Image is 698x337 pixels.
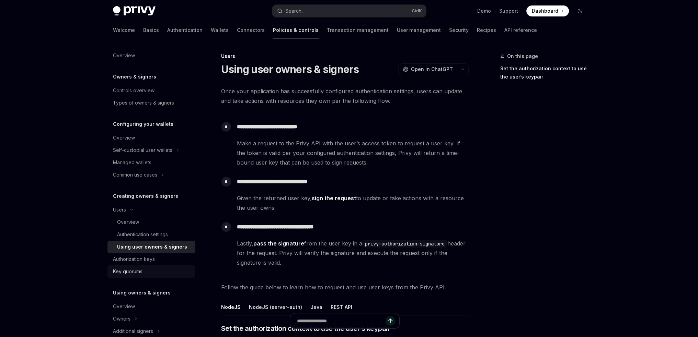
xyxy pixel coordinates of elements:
[113,327,153,335] div: Additional signers
[273,22,319,38] a: Policies & controls
[285,7,305,15] div: Search...
[526,5,569,16] a: Dashboard
[237,139,468,167] span: Make a request to the Privy API with the user’s access token to request a user key. If the token ...
[113,146,172,154] div: Self-custodial user wallets
[107,265,195,278] a: Key quorums
[237,193,468,213] span: Given the returned user key, to update or take actions with a resource the user owns.
[221,86,469,106] span: Once your application has successfully configured authentication settings, users can update and t...
[221,63,359,75] h1: Using user owners & signers
[113,267,142,276] div: Key quorums
[249,299,302,315] button: NodeJS (server-auth)
[113,255,155,263] div: Authorization keys
[143,22,159,38] a: Basics
[113,289,171,297] h5: Using owners & signers
[167,22,203,38] a: Authentication
[386,316,395,326] button: Send message
[113,206,126,214] div: Users
[253,240,304,247] a: pass the signature
[237,239,468,267] span: Lastly, from the user key in a header for the request. Privy will verify the signature and execut...
[397,22,441,38] a: User management
[221,282,469,292] span: Follow the guide below to learn how to request and use user keys from the Privy API.
[117,230,168,239] div: Authentication settings
[107,253,195,265] a: Authorization keys
[113,120,173,128] h5: Configuring your wallets
[507,52,538,60] span: On this page
[411,66,453,73] span: Open in ChatGPT
[113,302,135,311] div: Overview
[477,8,491,14] a: Demo
[221,299,241,315] button: NodeJS
[499,8,518,14] a: Support
[574,5,585,16] button: Toggle dark mode
[107,300,195,313] a: Overview
[113,86,155,95] div: Controls overview
[113,99,174,107] div: Types of owners & signers
[113,22,135,38] a: Welcome
[107,84,195,97] a: Controls overview
[113,134,135,142] div: Overview
[504,22,537,38] a: API reference
[221,53,469,60] div: Users
[312,195,356,202] a: sign the request
[331,299,352,315] button: REST API
[272,5,426,17] button: Search...CtrlK
[113,51,135,60] div: Overview
[107,216,195,228] a: Overview
[113,158,151,167] div: Managed wallets
[107,156,195,169] a: Managed wallets
[107,132,195,144] a: Overview
[113,192,178,200] h5: Creating owners & signers
[398,63,457,75] button: Open in ChatGPT
[477,22,496,38] a: Recipes
[113,73,156,81] h5: Owners & signers
[107,97,195,109] a: Types of owners & signers
[113,315,130,323] div: Owners
[107,49,195,62] a: Overview
[107,241,195,253] a: Using user owners & signers
[362,240,447,248] code: privy-authorization-signature
[113,6,156,16] img: dark logo
[412,8,422,14] span: Ctrl K
[211,22,229,38] a: Wallets
[310,299,322,315] button: Java
[449,22,469,38] a: Security
[107,228,195,241] a: Authentication settings
[500,63,591,82] a: Set the authorization context to use the user’s keypair
[237,22,265,38] a: Connectors
[532,8,558,14] span: Dashboard
[327,22,389,38] a: Transaction management
[117,243,187,251] div: Using user owners & signers
[113,171,157,179] div: Common use cases
[117,218,139,226] div: Overview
